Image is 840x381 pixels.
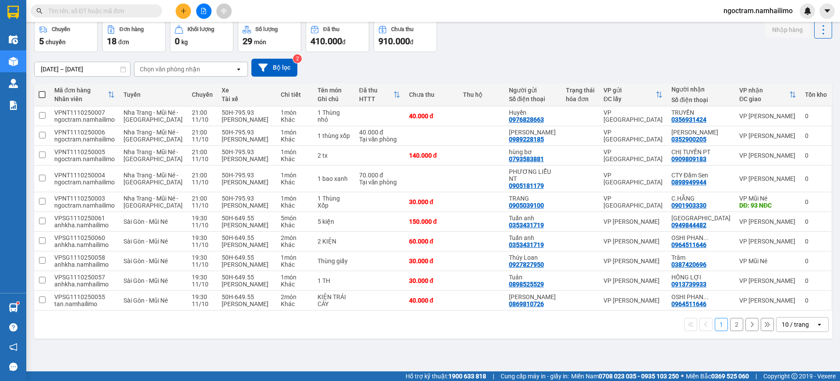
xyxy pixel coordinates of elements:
div: VPNT1110250005 [54,148,115,155]
div: Người gửi [509,87,557,94]
strong: 1900 633 818 [448,373,486,380]
div: Gia Bảo [671,129,731,136]
div: 19:30 [192,274,213,281]
div: Khác [281,281,309,288]
div: 10 / trang [782,320,809,329]
div: anhkha.namhailimo [54,281,115,288]
div: [PERSON_NAME] [222,222,272,229]
li: VP VP [PERSON_NAME] Lão [60,47,116,76]
span: 410.000 [311,36,342,46]
div: 2 món [281,293,309,300]
div: 50H-649.55 [222,254,272,261]
span: notification [9,343,18,351]
button: 1 [715,318,728,331]
div: 0964511646 [671,300,706,307]
span: copyright [791,373,798,379]
div: VP nhận [739,87,789,94]
div: 50H-649.55 [222,274,272,281]
div: 0353431719 [509,222,544,229]
div: 11/10 [192,261,213,268]
div: 0 [805,152,827,159]
div: [PERSON_NAME] [222,261,272,268]
span: ... [703,293,709,300]
div: VP [GEOGRAPHIC_DATA] [604,109,663,123]
div: 50H-649.55 [222,234,272,241]
div: VPSG1110250060 [54,234,115,241]
div: Khác [281,261,309,268]
div: 0927827950 [509,261,544,268]
div: 21:00 [192,195,213,202]
div: 0964511646 [671,241,706,248]
div: Đã thu [359,87,393,94]
div: Khác [281,222,309,229]
div: Tại văn phòng [359,179,400,186]
span: caret-down [823,7,831,15]
span: đơn [118,39,129,46]
div: ngoctram.namhailimo [54,202,115,209]
div: 11/10 [192,202,213,209]
div: Chưa thu [391,26,413,32]
div: 0793583881 [509,155,544,162]
div: 11/10 [192,281,213,288]
span: Miền Nam [571,371,679,381]
div: VPNT1110250007 [54,109,115,116]
div: 0 [805,258,827,265]
div: 1 món [281,109,309,116]
div: VP [PERSON_NAME] [604,258,663,265]
div: 2 tx [318,152,350,159]
div: Trâm [671,254,731,261]
span: aim [221,8,227,14]
div: 30.000 đ [409,198,455,205]
div: 11/10 [192,155,213,162]
div: 11/10 [192,116,213,123]
button: Đã thu410.000đ [306,21,369,52]
span: 0 [175,36,180,46]
div: PHƯƠNG LIỄU NT [509,168,557,182]
div: TRUYỀN [671,109,731,116]
div: VP [PERSON_NAME] [739,218,796,225]
div: Chuyến [192,91,213,98]
span: Nha Trang - Mũi Né - [GEOGRAPHIC_DATA] [124,129,183,143]
button: aim [216,4,232,19]
div: Khác [281,116,309,123]
div: Thúy Loan [509,254,557,261]
div: 2 KIỆN [318,238,350,245]
div: 50H-795.93 [222,148,272,155]
div: [PERSON_NAME] [222,281,272,288]
div: 0909809183 [671,155,706,162]
span: | [493,371,494,381]
div: VP Mũi Né [739,195,796,202]
div: tan.namhailimo [54,300,115,307]
div: VPSG1110250055 [54,293,115,300]
div: OSHI PHAN THIẾT [671,293,731,300]
div: VP [GEOGRAPHIC_DATA] [604,195,663,209]
img: solution-icon [9,101,18,110]
div: 0901903330 [671,202,706,209]
div: 0905039100 [509,202,544,209]
div: ANH KHÁNH [509,129,557,136]
button: Số lượng29món [238,21,301,52]
div: Tài xế [222,95,272,102]
img: warehouse-icon [9,79,18,88]
div: VP [PERSON_NAME] [739,152,796,159]
div: 60.000 đ [409,238,455,245]
th: Toggle SortBy [735,83,801,106]
div: 19:30 [192,293,213,300]
div: Tồn kho [805,91,827,98]
div: 21:00 [192,148,213,155]
div: 11/10 [192,222,213,229]
div: HTTT [359,95,393,102]
div: 1 món [281,148,309,155]
button: Chưa thu910.000đ [374,21,437,52]
div: 1 món [281,195,309,202]
div: [PERSON_NAME] [222,300,272,307]
div: Nhân viên [54,95,108,102]
div: VP Mũi Né [739,258,796,265]
div: 21:00 [192,129,213,136]
span: ngoctram.namhailimo [716,5,800,16]
div: VPNT1110250006 [54,129,115,136]
div: anhkha.namhailimo [54,241,115,248]
span: Sài Gòn - Mũi Né [124,238,168,245]
div: [PERSON_NAME] [222,136,272,143]
div: 0352900205 [671,136,706,143]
